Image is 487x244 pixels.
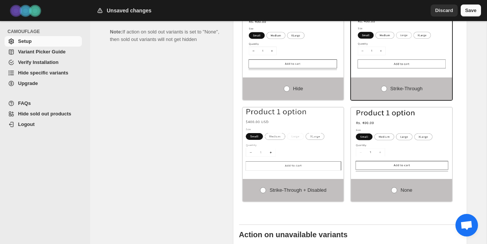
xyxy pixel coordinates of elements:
[18,38,32,44] span: Setup
[461,5,481,17] button: Save
[18,111,71,117] span: Hide sold out products
[18,121,35,127] span: Logout
[5,57,82,68] a: Verify Installation
[18,49,65,55] span: Variant Picker Guide
[243,6,344,70] img: Hide
[110,29,123,35] b: Note:
[18,59,59,65] span: Verify Installation
[18,70,68,76] span: Hide specific variants
[243,108,344,171] img: Strike-through + Disabled
[239,230,348,239] b: Action on unavailable variants
[390,86,423,91] span: Strike-through
[351,108,452,171] img: None
[5,109,82,119] a: Hide sold out products
[18,100,31,106] span: FAQs
[5,119,82,130] a: Logout
[269,187,326,193] span: Strike-through + Disabled
[18,80,38,86] span: Upgrade
[107,7,151,14] h2: Unsaved changes
[5,68,82,78] a: Hide specific variants
[431,5,458,17] button: Discard
[465,7,476,14] span: Save
[351,6,452,70] img: Strike-through
[8,29,85,35] span: CAMOUFLAGE
[455,214,478,236] div: Open chat
[5,98,82,109] a: FAQs
[5,78,82,89] a: Upgrade
[5,47,82,57] a: Variant Picker Guide
[5,36,82,47] a: Setup
[401,187,412,193] span: None
[435,7,453,14] span: Discard
[293,86,303,91] span: Hide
